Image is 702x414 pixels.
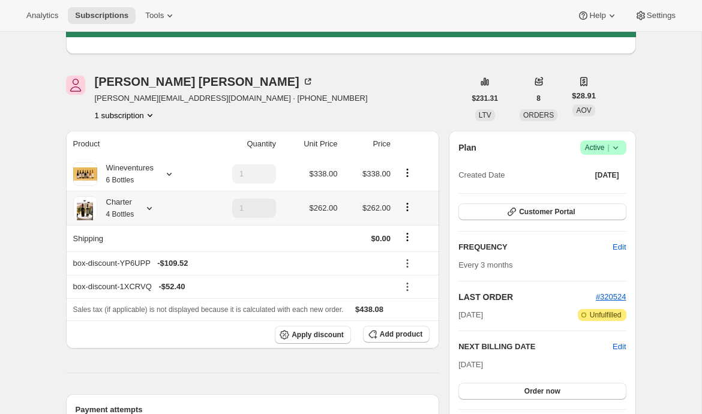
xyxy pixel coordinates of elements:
span: $338.00 [362,169,391,178]
div: Wineventures [97,162,154,186]
span: Order now [524,386,560,396]
button: Edit [605,238,633,257]
span: 8 [536,94,541,103]
button: Product actions [95,109,156,121]
span: $438.08 [355,305,383,314]
span: Unfulfilled [590,310,622,320]
h2: LAST ORDER [458,291,596,303]
span: Emily Yuhas [66,76,85,95]
button: Help [570,7,625,24]
th: Shipping [66,225,203,251]
span: [PERSON_NAME][EMAIL_ADDRESS][DOMAIN_NAME] · [PHONE_NUMBER] [95,92,368,104]
button: Order now [458,383,626,400]
span: LTV [479,111,491,119]
th: Product [66,131,203,157]
span: [DATE] [595,170,619,180]
span: Tools [145,11,164,20]
button: Tools [138,7,183,24]
h2: NEXT BILLING DATE [458,341,613,353]
th: Unit Price [280,131,341,157]
span: - $52.40 [158,281,185,293]
button: Subscriptions [68,7,136,24]
span: $28.91 [572,90,596,102]
span: Settings [647,11,676,20]
button: Analytics [19,7,65,24]
span: - $109.52 [157,257,188,269]
button: Apply discount [275,326,351,344]
span: Sales tax (if applicable) is not displayed because it is calculated with each new order. [73,305,344,314]
a: #320524 [596,292,626,301]
span: AOV [576,106,591,115]
button: [DATE] [588,167,626,184]
small: 4 Bottles [106,210,134,218]
button: 8 [529,90,548,107]
span: ORDERS [523,111,554,119]
span: Add product [380,329,422,339]
th: Quantity [203,131,280,157]
span: Created Date [458,169,505,181]
div: [PERSON_NAME] [PERSON_NAME] [95,76,314,88]
th: Price [341,131,395,157]
button: Customer Portal [458,203,626,220]
span: $338.00 [310,169,338,178]
button: $231.31 [465,90,505,107]
span: | [607,143,609,152]
span: Edit [613,241,626,253]
span: $262.00 [310,203,338,212]
div: box-discount-YP6UPP [73,257,391,269]
span: Analytics [26,11,58,20]
span: Every 3 months [458,260,512,269]
span: $0.00 [371,234,391,243]
span: [DATE] [458,360,483,369]
span: $262.00 [362,203,391,212]
div: box-discount-1XCRVQ [73,281,391,293]
span: Subscriptions [75,11,128,20]
button: Product actions [398,166,417,179]
span: [DATE] [458,309,483,321]
span: Apply discount [292,330,344,340]
button: Shipping actions [398,230,417,244]
h2: Plan [458,142,476,154]
button: Product actions [398,200,417,214]
span: Customer Portal [519,207,575,217]
span: Active [585,142,622,154]
div: Charter [97,196,134,220]
button: Add product [363,326,430,343]
button: Edit [613,341,626,353]
h2: FREQUENCY [458,241,613,253]
button: Settings [628,7,683,24]
span: Help [589,11,605,20]
button: #320524 [596,291,626,303]
span: $231.31 [472,94,498,103]
small: 6 Bottles [106,176,134,184]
